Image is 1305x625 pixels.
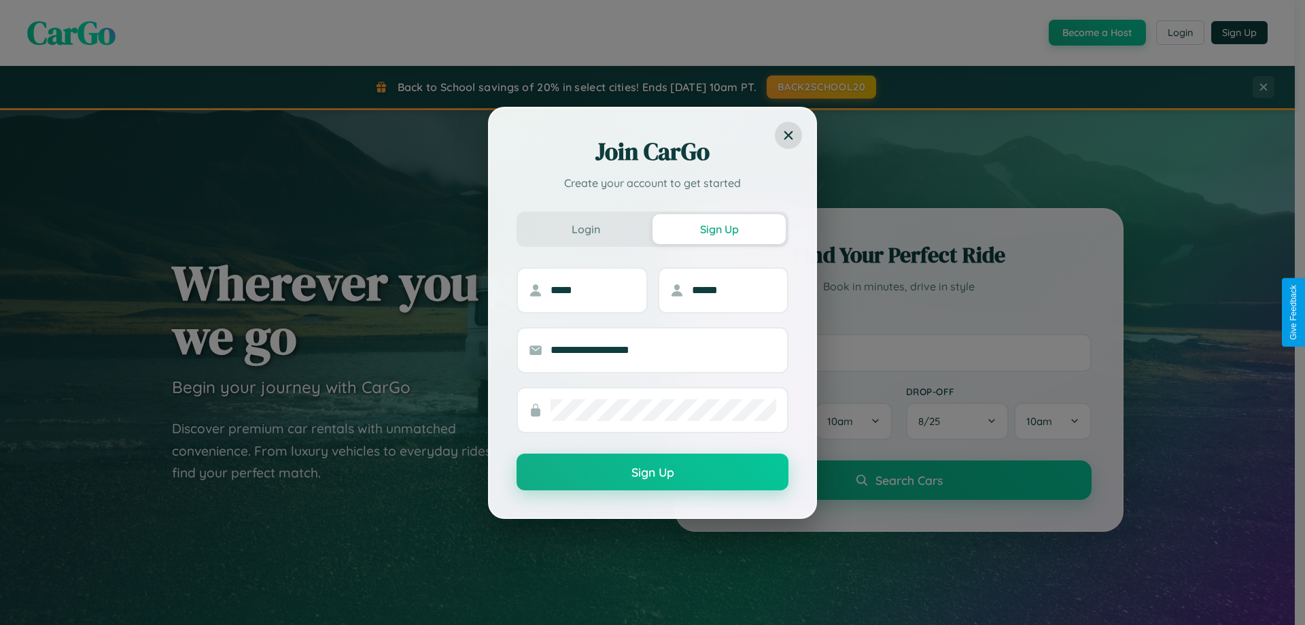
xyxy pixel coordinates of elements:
button: Sign Up [652,214,786,244]
div: Give Feedback [1289,285,1298,340]
p: Create your account to get started [517,175,788,191]
button: Sign Up [517,454,788,490]
h2: Join CarGo [517,135,788,168]
button: Login [519,214,652,244]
